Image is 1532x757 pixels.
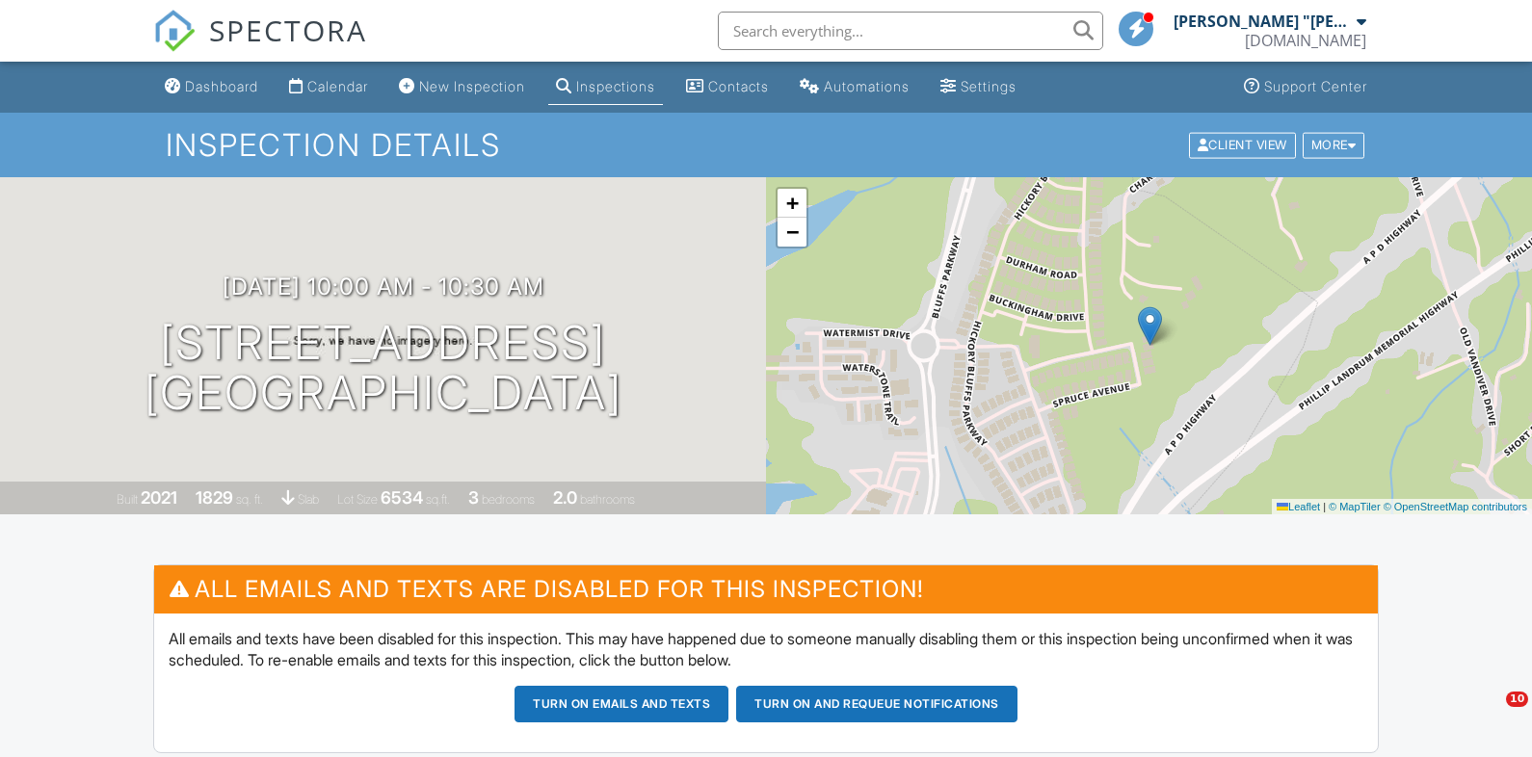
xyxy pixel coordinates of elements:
p: All emails and texts have been disabled for this inspection. This may have happened due to someon... [169,628,1363,671]
div: Settings [961,78,1017,94]
iframe: Intercom live chat [1466,692,1513,738]
a: Dashboard [157,69,266,105]
a: © MapTiler [1329,501,1381,512]
div: Inspections [576,78,655,94]
span: bedrooms [482,492,535,507]
a: Inspections [548,69,663,105]
span: SPECTORA [209,10,367,50]
h3: All emails and texts are disabled for this inspection! [154,565,1378,613]
span: | [1323,501,1326,512]
button: Turn on emails and texts [515,686,728,722]
div: New Inspection [419,78,525,94]
div: Client View [1189,132,1296,158]
span: slab [298,492,319,507]
a: Client View [1187,137,1301,151]
a: Automations (Basic) [792,69,917,105]
a: Zoom out [778,218,806,247]
div: 2021 [141,487,177,508]
div: Support Center [1264,78,1367,94]
a: Leaflet [1277,501,1320,512]
img: Marker [1138,306,1162,346]
a: Support Center [1236,69,1375,105]
h1: [STREET_ADDRESS] [GEOGRAPHIC_DATA] [145,318,622,420]
button: Turn on and Requeue Notifications [736,686,1017,722]
span: + [786,191,799,215]
span: − [786,220,799,244]
a: Calendar [281,69,376,105]
div: [PERSON_NAME] "[PERSON_NAME]" [PERSON_NAME] [1174,12,1352,31]
div: 1829 [196,487,233,508]
a: New Inspection [391,69,533,105]
div: Contacts [708,78,769,94]
a: © OpenStreetMap contributors [1384,501,1527,512]
div: 6534 [381,487,423,508]
span: sq.ft. [426,492,450,507]
a: SPECTORA [153,26,367,66]
div: Calendar [307,78,368,94]
div: 2.0 [553,487,577,508]
div: GeorgiaHomePros.com [1245,31,1366,50]
span: Lot Size [337,492,378,507]
div: 3 [468,487,479,508]
h3: [DATE] 10:00 am - 10:30 am [223,274,544,300]
div: Automations [824,78,910,94]
img: The Best Home Inspection Software - Spectora [153,10,196,52]
input: Search everything... [718,12,1103,50]
span: Built [117,492,138,507]
span: 10 [1506,692,1528,707]
span: bathrooms [580,492,635,507]
div: More [1303,132,1365,158]
a: Zoom in [778,189,806,218]
a: Settings [933,69,1024,105]
span: sq. ft. [236,492,263,507]
h1: Inspection Details [166,128,1366,162]
a: Contacts [678,69,777,105]
div: Dashboard [185,78,258,94]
